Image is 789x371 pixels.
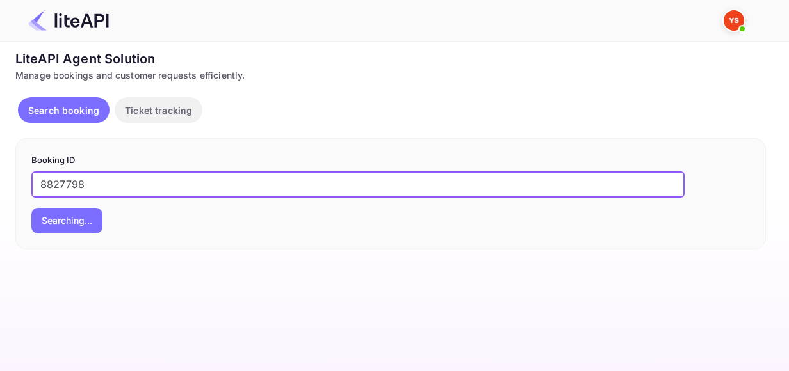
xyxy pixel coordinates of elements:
[28,10,109,31] img: LiteAPI Logo
[15,49,766,68] div: LiteAPI Agent Solution
[31,154,750,167] p: Booking ID
[31,208,102,233] button: Searching...
[28,104,99,117] p: Search booking
[125,104,192,117] p: Ticket tracking
[15,68,766,82] div: Manage bookings and customer requests efficiently.
[724,10,744,31] img: Yandex Support
[31,172,685,198] input: Enter Booking ID (e.g., 63782194)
